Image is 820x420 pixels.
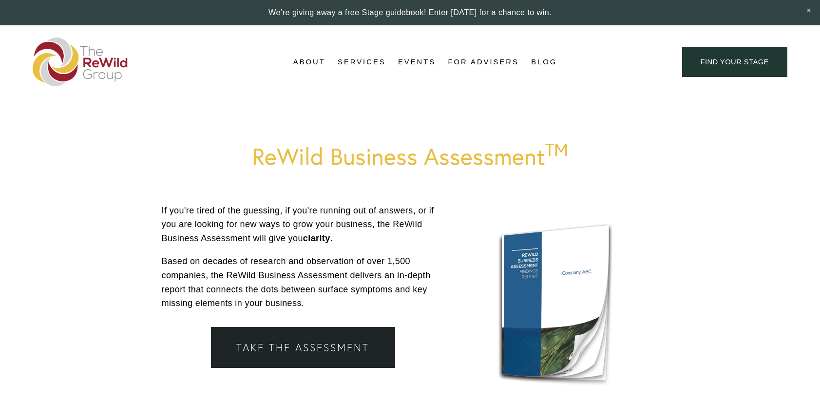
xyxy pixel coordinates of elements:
[211,327,395,368] a: Take the Assessment
[531,55,557,69] a: Blog
[398,55,436,69] a: Events
[293,56,325,69] span: About
[338,56,386,69] span: Services
[162,254,445,310] p: Based on decades of research and observation of over 1,500 companies, the ReWild Business Assessm...
[682,47,787,77] a: find your stage
[33,38,128,86] img: The ReWild Group
[545,139,568,160] sup: TM
[448,55,518,69] a: For Advisers
[162,204,445,246] p: If you're tired of the guessing, if you're running out of answers, or if you are looking for new ...
[338,55,386,69] a: folder dropdown
[303,233,330,243] strong: clarity
[293,55,325,69] a: folder dropdown
[162,143,659,169] h1: ReWild Business Assessment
